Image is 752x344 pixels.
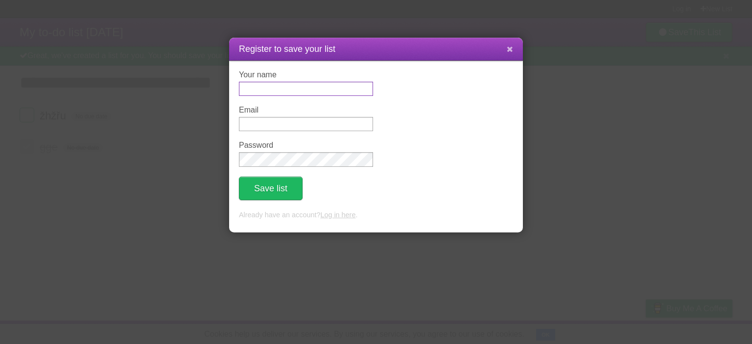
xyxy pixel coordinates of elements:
[239,43,513,56] h1: Register to save your list
[239,210,513,221] p: Already have an account? .
[320,211,355,219] a: Log in here
[239,106,373,115] label: Email
[239,70,373,79] label: Your name
[239,177,303,200] button: Save list
[239,141,373,150] label: Password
